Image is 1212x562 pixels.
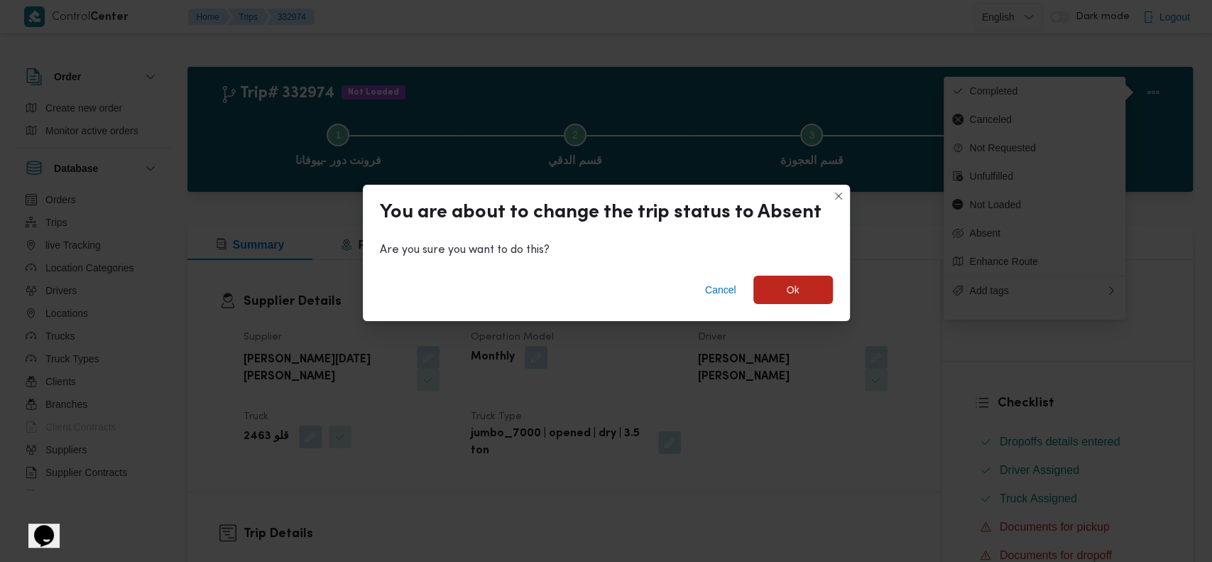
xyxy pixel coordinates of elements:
[14,505,60,548] iframe: chat widget
[380,242,833,259] div: Are you sure you want to do this?
[705,281,736,298] span: Cancel
[830,188,847,205] button: Closes this modal window
[380,202,821,225] div: You are about to change the trip status to Absent
[753,276,833,304] button: Ok
[787,281,799,298] span: Ok
[699,276,742,304] button: Cancel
